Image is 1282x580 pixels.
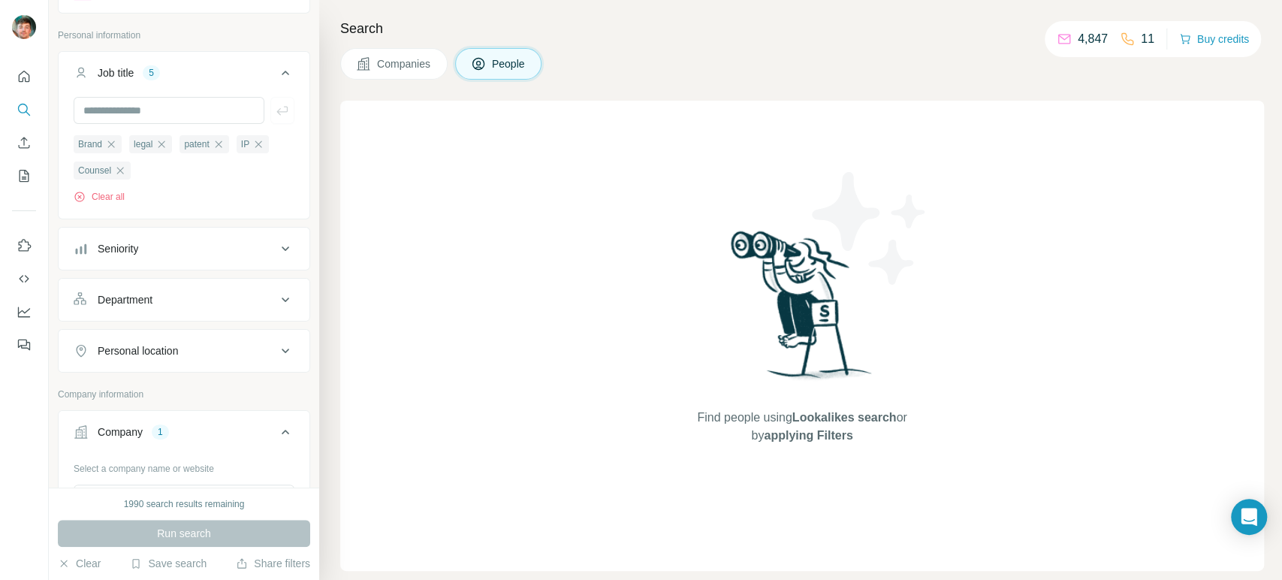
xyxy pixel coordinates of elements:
span: applying Filters [764,429,852,442]
h4: Search [340,18,1264,39]
span: Companies [377,56,432,71]
div: Job title [98,65,134,80]
div: 1990 search results remaining [124,497,245,511]
button: Seniority [59,231,309,267]
button: Use Surfe API [12,265,36,292]
div: Seniority [98,241,138,256]
p: 4,847 [1078,30,1108,48]
div: Personal location [98,343,178,358]
div: Open Intercom Messenger [1231,499,1267,535]
button: Share filters [236,556,310,571]
span: legal [134,137,152,151]
button: Quick start [12,63,36,90]
p: 11 [1141,30,1154,48]
p: Personal information [58,29,310,42]
div: Company [98,424,143,440]
span: patent [184,137,209,151]
div: 5 [143,66,160,80]
button: Use Surfe on LinkedIn [12,232,36,259]
button: Buy credits [1179,29,1249,50]
button: Enrich CSV [12,129,36,156]
button: Personal location [59,333,309,369]
button: Feedback [12,331,36,358]
span: IP [241,137,249,151]
div: 1 [152,425,169,439]
img: Surfe Illustration - Stars [802,161,937,296]
span: Brand [78,137,102,151]
button: Search [12,96,36,123]
span: Lookalikes search [792,411,897,424]
button: Company1 [59,414,309,456]
span: Counsel [78,164,111,177]
button: Department [59,282,309,318]
button: Save search [130,556,207,571]
img: Avatar [12,15,36,39]
button: Dashboard [12,298,36,325]
span: Find people using or by [682,409,922,445]
div: Department [98,292,152,307]
button: My lists [12,162,36,189]
span: People [492,56,526,71]
img: Surfe Illustration - Woman searching with binoculars [724,227,880,394]
button: Job title5 [59,55,309,97]
div: Select a company name or website [74,456,294,476]
button: Clear all [74,190,125,204]
p: Company information [58,388,310,401]
button: Clear [58,556,101,571]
